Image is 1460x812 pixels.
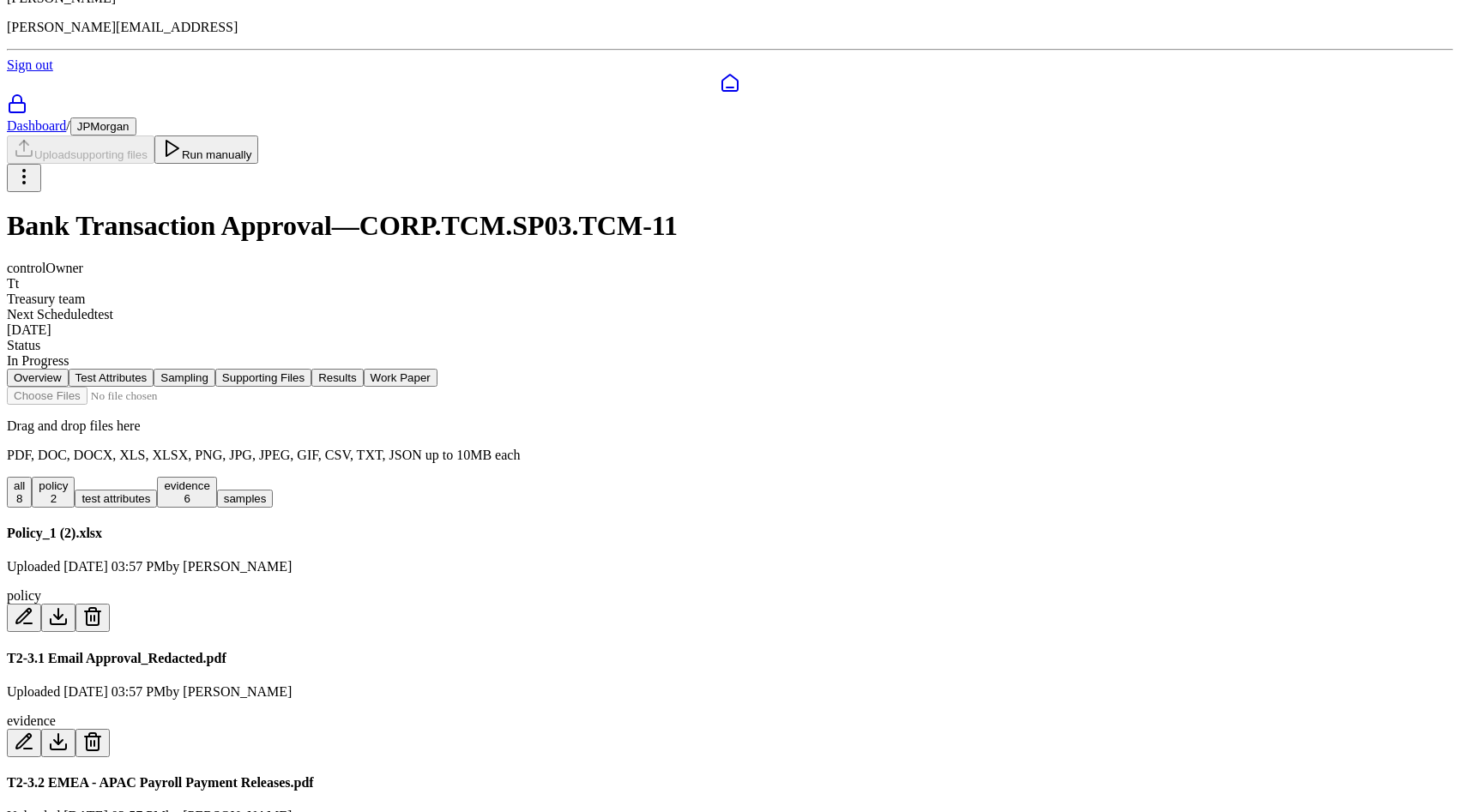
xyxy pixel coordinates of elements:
button: Test Attributes [69,369,154,387]
span: Treasury team [7,292,85,306]
button: Overview [7,369,69,387]
button: Sampling [154,369,215,387]
p: Uploaded [DATE] 03:57 PM by [PERSON_NAME] [7,684,1453,700]
button: Results [311,369,363,387]
button: evidence 6 [157,477,216,508]
button: Delete File [75,729,110,757]
nav: Tabs [7,369,1453,387]
button: Download File [41,604,75,632]
button: test attributes [75,490,157,508]
button: Download File [41,729,75,757]
button: Run manually [154,135,259,164]
div: [DATE] [7,322,1453,338]
div: control Owner [7,261,1453,276]
div: 8 [14,492,25,505]
h4: T2-3.2 EMEA - APAC Payroll Payment Releases.pdf [7,775,1453,791]
a: Dashboard [7,118,66,133]
p: PDF, DOC, DOCX, XLS, XLSX, PNG, JPG, JPEG, GIF, CSV, TXT, JSON up to 10MB each [7,448,1453,463]
p: [PERSON_NAME][EMAIL_ADDRESS] [7,20,1453,35]
div: evidence [7,713,1453,729]
button: Work Paper [364,369,437,387]
button: Add/Edit Description [7,729,41,757]
p: Drag and drop files here [7,418,1453,434]
button: Add/Edit Description [7,604,41,632]
div: Status [7,338,1453,353]
button: Delete File [75,604,110,632]
button: all 8 [7,477,32,508]
div: Next Scheduled test [7,307,1453,322]
span: Tt [7,276,19,291]
div: In Progress [7,353,1453,369]
button: Uploadsupporting files [7,135,154,164]
div: 2 [39,492,68,505]
button: samples [217,490,274,508]
button: JPMorgan [70,117,136,135]
a: Dashboard [7,73,1453,93]
h4: T2-3.1 Email Approval_Redacted.pdf [7,651,1453,666]
a: Sign out [7,57,53,72]
button: policy 2 [32,477,75,508]
a: SOC [7,93,1453,117]
button: Supporting Files [215,369,311,387]
p: Uploaded [DATE] 03:57 PM by [PERSON_NAME] [7,559,1453,574]
div: 6 [164,492,209,505]
h4: Policy_1 (2).xlsx [7,526,1453,541]
div: policy [7,588,1453,604]
div: / [7,117,1453,135]
h1: Bank Transaction Approval — CORP.TCM.SP03.TCM-11 [7,210,1453,242]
